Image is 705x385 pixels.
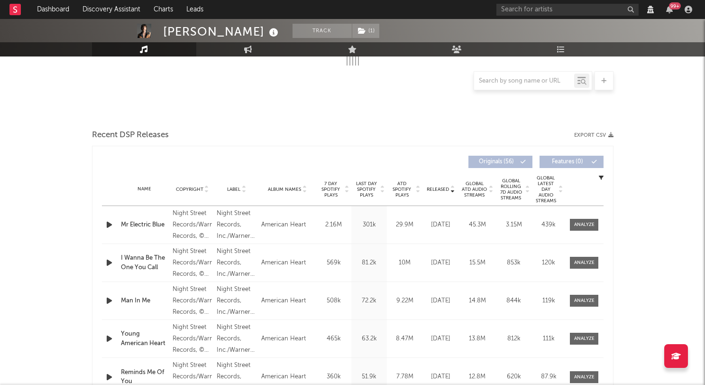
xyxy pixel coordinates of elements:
span: Originals ( 56 ) [475,159,518,165]
div: 465k [318,334,349,344]
div: 812k [498,334,530,344]
div: American Heart [261,257,306,269]
div: American Heart [261,295,306,307]
div: Night Street Records, Inc./Warner Records Inc. [217,246,256,280]
div: 29.9M [389,220,420,230]
div: 13.8M [461,334,493,344]
div: 3.15M [498,220,530,230]
div: 119k [534,296,563,306]
a: Mr Electric Blue [121,220,168,230]
div: 301k [354,220,385,230]
input: Search for artists [496,4,639,16]
div: [DATE] [425,258,457,268]
div: 12.8M [461,372,493,382]
div: 8.47M [389,334,420,344]
a: Man In Me [121,296,168,306]
span: Features ( 0 ) [546,159,589,165]
span: Copyright [176,187,203,192]
input: Search by song name or URL [474,77,574,85]
div: 620k [498,372,530,382]
div: 45.3M [461,220,493,230]
div: 439k [534,220,563,230]
div: 10M [389,258,420,268]
div: American Heart [261,371,306,383]
div: Night Street Records, Inc./Warner Records Inc. [217,208,256,242]
span: ( 1 ) [352,24,380,38]
div: 360k [318,372,349,382]
div: [PERSON_NAME] [163,24,281,39]
div: 14.8M [461,296,493,306]
span: Album Names [268,187,301,192]
button: Originals(56) [468,156,532,168]
span: Released [427,187,449,192]
div: American Heart [261,219,306,231]
div: [DATE] [425,220,457,230]
span: Last Day Spotify Plays [354,181,379,198]
div: [DATE] [425,334,457,344]
div: 2.16M [318,220,349,230]
div: Night Street Records, Inc./Warner Records Inc. [217,322,256,356]
div: Night Street Records/Warner Records, © 2025 Warner Records Inc. [173,284,212,318]
div: 15.5M [461,258,493,268]
div: 81.2k [354,258,385,268]
div: 99 + [669,2,681,9]
button: Features(0) [540,156,604,168]
span: Global Rolling 7D Audio Streams [498,178,524,201]
div: 87.9k [534,372,563,382]
div: 7.78M [389,372,420,382]
div: Night Street Records/Warner Records, © 2025 Warner Records Inc. [173,322,212,356]
a: I Wanna Be The One You Call [121,254,168,272]
button: Export CSV [574,132,613,138]
div: Night Street Records/Warner Records, © 2025 Warner Records Inc. [173,246,212,280]
div: [DATE] [425,296,457,306]
div: 569k [318,258,349,268]
div: 51.9k [354,372,385,382]
a: Young American Heart [121,329,168,348]
span: Global Latest Day Audio Streams [534,175,557,204]
span: Global ATD Audio Streams [461,181,487,198]
div: Night Street Records, Inc./Warner Records Inc. [217,284,256,318]
div: 63.2k [354,334,385,344]
button: Track [293,24,352,38]
span: Recent DSP Releases [92,130,169,141]
div: Name [121,186,168,193]
span: Label [227,187,240,192]
span: ATD Spotify Plays [389,181,414,198]
div: 72.2k [354,296,385,306]
div: American Heart [261,333,306,345]
div: 9.22M [389,296,420,306]
span: 7 Day Spotify Plays [318,181,343,198]
div: 844k [498,296,530,306]
div: 853k [498,258,530,268]
div: 120k [534,258,563,268]
div: [DATE] [425,372,457,382]
button: (1) [352,24,379,38]
div: 111k [534,334,563,344]
div: 508k [318,296,349,306]
button: 99+ [666,6,673,13]
div: Night Street Records/Warner Records, © 2025 Warner Records Inc. [173,208,212,242]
